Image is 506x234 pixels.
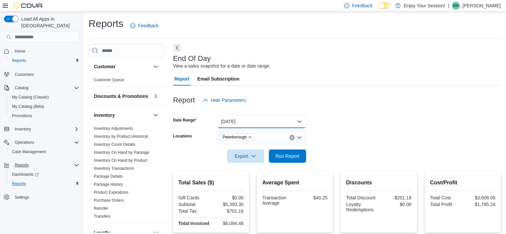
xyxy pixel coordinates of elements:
[94,182,123,187] span: Package History
[297,135,302,140] button: Open list of options
[9,170,41,178] a: Dashboards
[173,55,211,63] h3: End Of Day
[94,142,135,147] a: Inventory Count Details
[227,149,264,163] button: Export
[12,138,79,146] span: Operations
[94,93,148,100] h3: Discounts & Promotions
[231,149,260,163] span: Export
[7,170,82,179] a: Dashboards
[212,195,244,200] div: $0.00
[94,166,134,171] span: Inventory Transactions
[430,195,461,200] div: Total Cost
[88,17,123,30] h1: Reports
[7,102,82,111] button: My Catalog (Beta)
[12,47,28,55] a: Home
[9,112,35,120] a: Promotions
[178,195,210,200] div: Gift Cards
[12,172,39,177] span: Dashboards
[12,58,26,63] span: Reports
[1,160,82,170] button: Reports
[127,19,161,32] a: Feedback
[94,158,147,163] a: Inventory On Hand by Product
[19,16,79,29] span: Load All Apps in [GEOGRAPHIC_DATA]
[12,104,44,109] span: My Catalog (Beta)
[9,180,29,188] a: Reports
[296,195,327,200] div: $40.25
[217,115,306,128] button: [DATE]
[220,133,255,141] span: Peterborough
[7,179,82,188] button: Reports
[12,149,46,154] span: Cash Management
[178,202,210,207] div: Subtotal
[12,161,79,169] span: Reports
[262,195,293,206] div: Transaction Average
[12,181,26,186] span: Reports
[94,126,133,131] span: Inventory Adjustments
[7,56,82,65] button: Reports
[13,2,43,9] img: Cova
[12,84,79,92] span: Catalog
[430,179,495,187] h2: Cost/Profit
[7,147,82,156] button: Cash Management
[380,195,412,200] div: -$251.19
[346,195,377,200] div: Total Discount
[9,93,79,101] span: My Catalog (Classic)
[15,126,31,132] span: Inventory
[12,84,31,92] button: Catalog
[7,111,82,120] button: Promotions
[173,117,197,123] label: Date Range
[346,202,377,212] div: Loyalty Redemptions
[248,135,252,139] button: Remove Peterborough from selection in this group
[173,133,192,139] label: Locations
[12,71,37,79] a: Customers
[1,138,82,147] button: Operations
[1,124,82,134] button: Inventory
[212,208,244,214] div: $701.16
[94,198,124,203] span: Purchase Orders
[15,72,34,77] span: Customers
[94,214,110,219] span: Transfers
[211,97,246,104] span: Hide Parameters
[289,135,295,140] button: Clear input
[200,94,249,107] button: Hide Parameters
[88,76,165,87] div: Customer
[178,208,210,214] div: Total Tax
[94,77,124,83] span: Customer Queue
[94,112,115,118] h3: Inventory
[138,22,158,29] span: Feedback
[94,206,108,211] span: Reorder
[15,195,29,200] span: Settings
[94,150,149,155] a: Inventory On Hand by Package
[178,179,244,187] h2: Total Sales ($)
[4,44,79,219] nav: Complex example
[9,148,48,156] a: Cash Management
[15,85,28,91] span: Catalog
[269,149,306,163] button: Run Report
[94,63,150,70] button: Customer
[262,179,327,187] h2: Average Spent
[88,124,165,223] div: Inventory
[12,125,34,133] button: Inventory
[9,103,79,111] span: My Catalog (Beta)
[12,138,37,146] button: Operations
[12,193,32,201] a: Settings
[12,161,31,169] button: Reports
[452,2,460,10] div: Sue Hachey
[223,134,247,140] span: Peterborough
[1,69,82,79] button: Customers
[378,2,392,9] input: Dark Mode
[9,93,52,101] a: My Catalog (Classic)
[173,63,270,70] div: View a sales snapshot for a date or date range.
[12,125,79,133] span: Inventory
[12,47,79,55] span: Home
[9,57,79,65] span: Reports
[152,111,160,119] button: Inventory
[9,148,79,156] span: Cash Management
[9,180,79,188] span: Reports
[275,153,299,159] span: Run Report
[1,46,82,56] button: Home
[94,93,150,100] button: Discounts & Promotions
[15,140,34,145] span: Operations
